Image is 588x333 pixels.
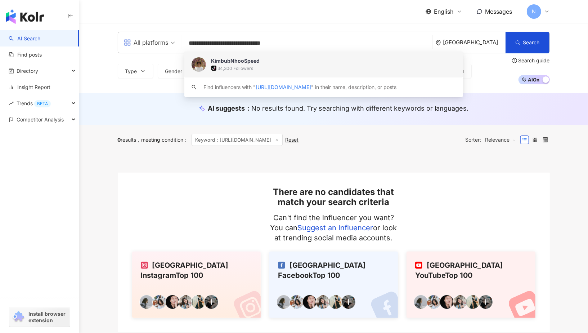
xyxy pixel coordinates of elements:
[328,295,343,309] img: KOL Avatar
[136,137,189,143] span: meeting condition ：
[436,40,441,45] span: environment
[532,8,536,15] span: N
[266,213,401,243] p: Can't find the influencer you want? You can or look at trending social media accounts.
[165,68,183,74] span: Gender
[192,57,206,72] img: KOL Avatar
[124,39,131,46] span: appstore
[315,295,330,309] img: KOL Avatar
[34,100,51,107] div: BETA
[256,84,311,90] span: [URL][DOMAIN_NAME]
[218,65,253,71] div: 34,300 Followers
[286,137,299,143] div: Reset
[252,105,469,112] span: No results found. Try searching with different keywords or languages.
[9,307,70,327] a: chrome extensionInstall browser extension
[289,295,304,309] img: KOL Avatar
[158,64,199,78] button: Gender
[523,40,540,45] span: Search
[6,9,44,24] img: logo
[118,64,153,78] button: Type
[118,137,136,143] div: results
[278,260,389,280] div: [GEOGRAPHIC_DATA] Facebook Top 100
[453,295,467,309] img: KOL Avatar
[443,39,506,45] div: [GEOGRAPHIC_DATA]
[485,134,516,146] span: Relevance
[519,58,550,63] div: Search guide
[427,295,441,309] img: KOL Avatar
[124,37,169,48] div: All platforms
[479,295,493,309] img: KOL Avatar
[17,63,38,79] span: Directory
[178,295,193,309] img: KOL Avatar
[415,260,526,280] div: [GEOGRAPHIC_DATA] YouTube Top 100
[466,295,480,309] img: KOL Avatar
[118,137,121,143] span: 0
[17,111,64,128] span: Competitor Analysis
[17,95,51,111] span: Trends
[407,252,535,318] a: [GEOGRAPHIC_DATA] YouTubeTop 100KOL AvatarKOL AvatarKOL AvatarKOL AvatarKOL AvatarKOL Avatar
[141,260,252,280] div: [GEOGRAPHIC_DATA] Instagram Top 100
[512,58,517,63] span: question-circle
[204,295,219,309] img: KOL Avatar
[132,252,261,318] a: [GEOGRAPHIC_DATA] InstagramTop 100KOL AvatarKOL AvatarKOL AvatarKOL AvatarKOL AvatarKOL Avatar
[165,295,180,309] img: KOL Avatar
[9,101,14,106] span: rise
[341,295,356,309] img: KOL Avatar
[9,35,40,42] a: searchAI Search
[12,311,25,323] img: chrome extension
[434,8,454,15] span: English
[208,104,469,113] div: AI suggests ：
[152,295,167,309] img: KOL Avatar
[192,85,197,90] span: search
[440,295,454,309] img: KOL Avatar
[139,295,154,309] img: KOL Avatar
[414,295,428,309] img: KOL Avatar
[211,57,260,65] div: KimbubNhooSpeed
[9,51,42,58] a: Find posts
[191,295,206,309] img: KOL Avatar
[466,134,520,146] div: Sorter:
[298,223,373,232] a: Suggest an influencer
[9,84,50,91] a: Insight Report
[269,252,398,318] a: [GEOGRAPHIC_DATA] FacebookTop 100KOL AvatarKOL AvatarKOL AvatarKOL AvatarKOL AvatarKOL Avatar
[302,295,317,309] img: KOL Avatar
[28,311,68,324] span: Install browser extension
[277,295,291,309] img: KOL Avatar
[192,134,283,146] span: Keyword：[URL][DOMAIN_NAME]
[204,83,397,91] div: Find influencers with " " in their name, description, or posts
[506,32,549,53] button: Search
[125,68,137,74] span: Type
[485,8,512,15] span: Messages
[266,187,401,207] h2: There are no candidates that match your search criteria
